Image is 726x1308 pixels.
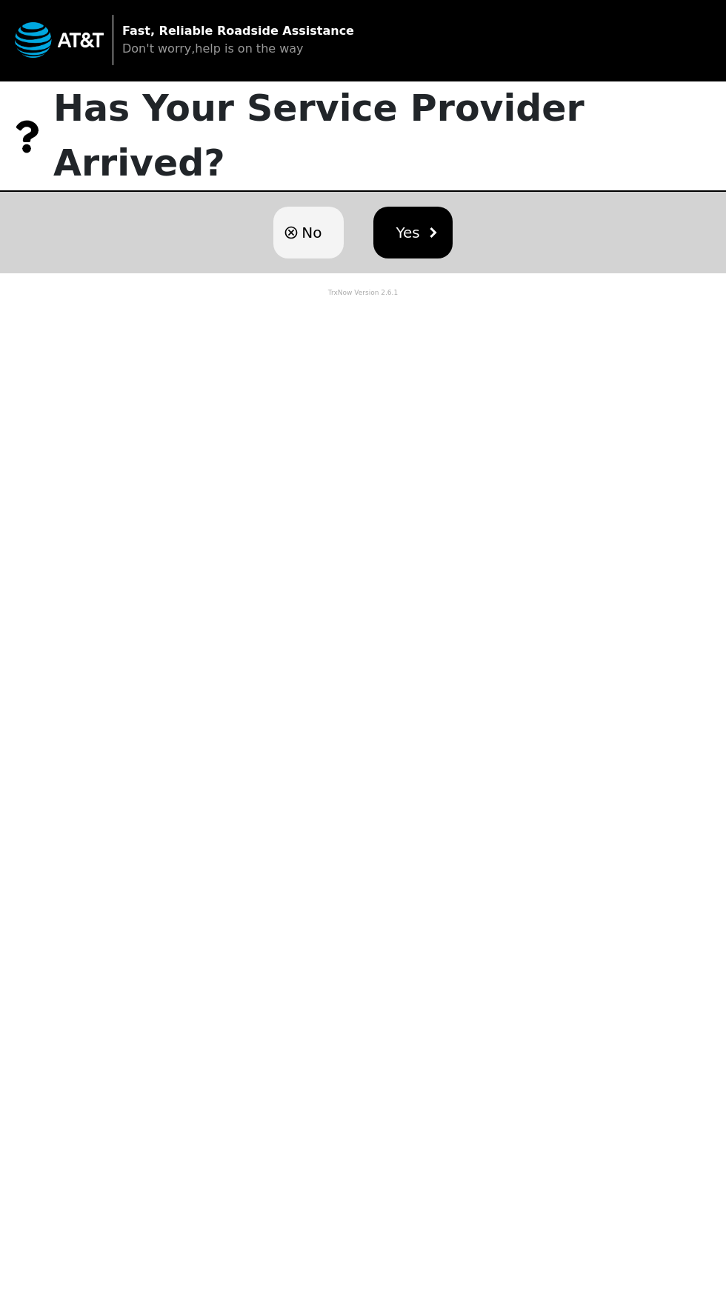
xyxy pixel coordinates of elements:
img: chevron [427,227,438,238]
span: No [302,221,322,244]
button: Yes [373,207,452,258]
button: No [273,207,344,258]
span: Don't worry,help is on the way [122,41,304,56]
strong: Fast, Reliable Roadside Assistance [122,24,354,38]
span: Yes [396,221,419,244]
img: trx now logo [15,22,104,59]
p: Has Your Service Provider Arrived? [53,81,726,190]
